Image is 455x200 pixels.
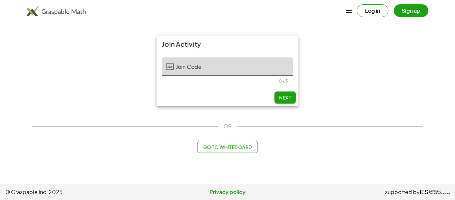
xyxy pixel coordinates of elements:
[385,188,420,196] span: supported by
[154,188,302,196] a: Privacy policy
[429,190,450,195] span: Institute of Education Sciences
[420,188,450,196] a: IESInstitute ofEducation Sciences
[394,4,428,17] button: Sign up
[5,188,154,196] span: © Graspable Inc, 2025
[420,189,428,195] span: IES
[224,122,231,130] span: OR
[157,36,298,52] div: Join Activity
[279,78,288,83] div: 0 / 5
[274,91,296,104] button: Next
[357,4,388,17] button: Log in
[197,141,257,153] button: Go to Whiteboard
[279,94,291,101] span: Next
[203,144,252,150] span: Go to Whiteboard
